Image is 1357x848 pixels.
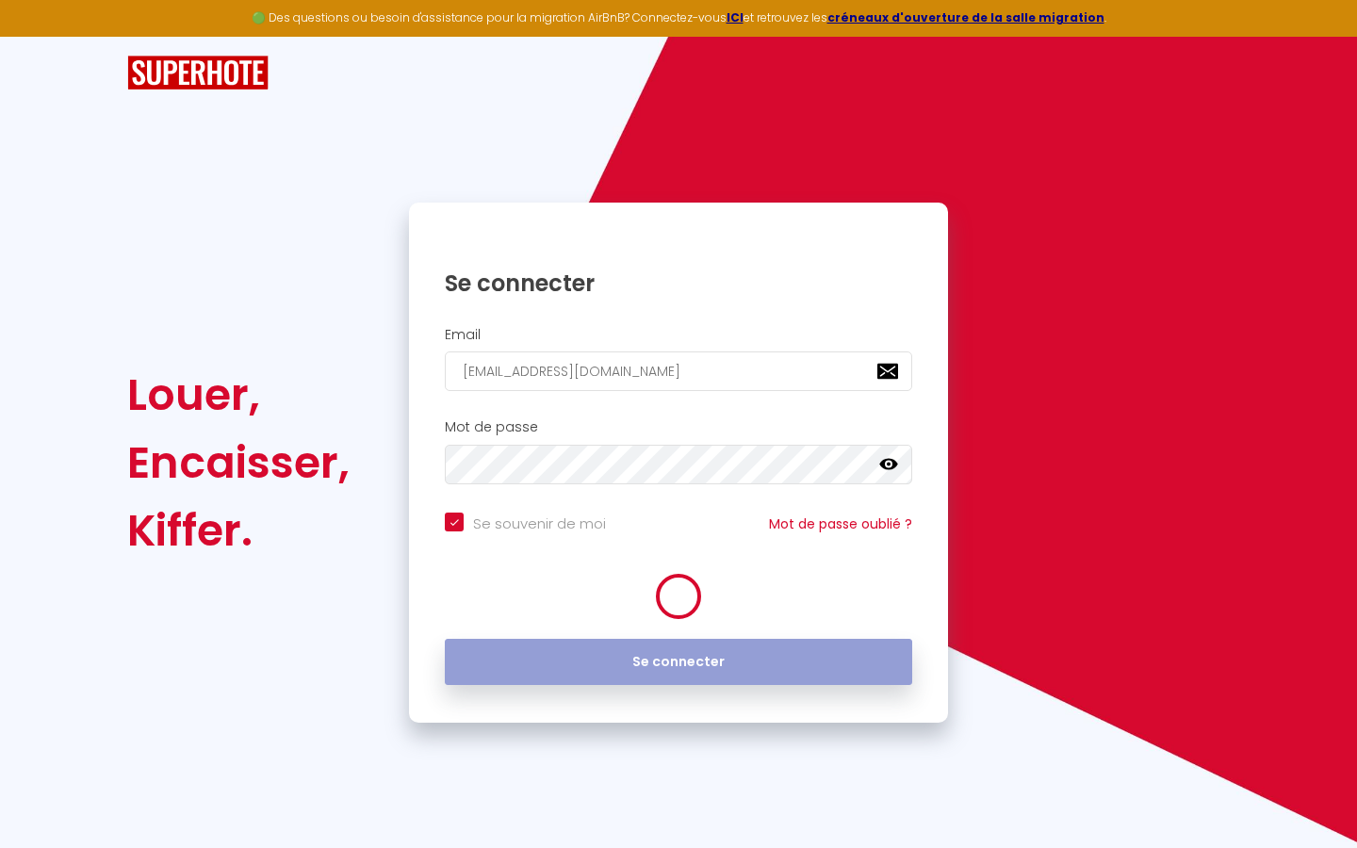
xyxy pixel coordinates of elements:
div: Louer, [127,361,350,429]
a: créneaux d'ouverture de la salle migration [827,9,1104,25]
button: Ouvrir le widget de chat LiveChat [15,8,72,64]
h2: Email [445,327,912,343]
button: Se connecter [445,639,912,686]
input: Ton Email [445,351,912,391]
div: Kiffer. [127,497,350,564]
h2: Mot de passe [445,419,912,435]
img: SuperHote logo [127,56,269,90]
div: Encaisser, [127,429,350,497]
h1: Se connecter [445,269,912,298]
a: Mot de passe oublié ? [769,514,912,533]
a: ICI [727,9,744,25]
